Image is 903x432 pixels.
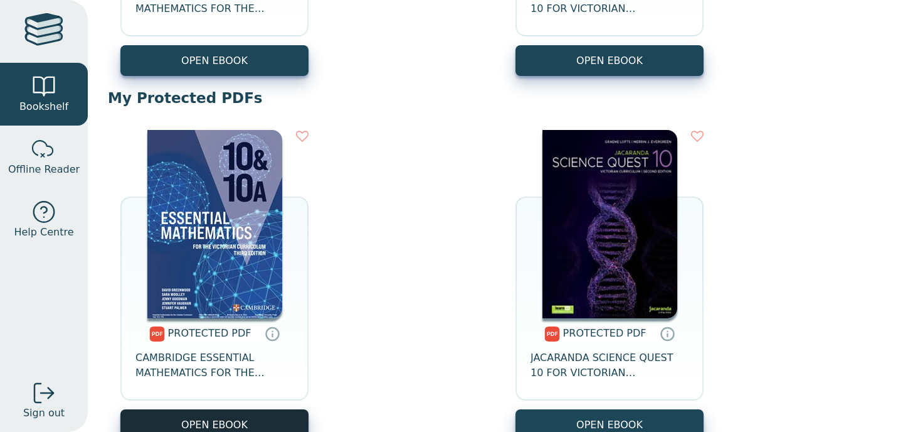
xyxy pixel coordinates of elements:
img: pdf.svg [544,327,560,342]
span: PROTECTED PDF [563,327,647,339]
button: OPEN EBOOK [515,45,704,76]
a: Protected PDFs cannot be printed, copied or shared. They can be accessed online through Education... [265,326,280,341]
img: pdf.svg [149,327,165,342]
p: My Protected PDFs [108,89,883,107]
img: bcb24764-8f6d-4c77-893a-cd8db92de464.jpg [147,130,282,318]
button: OPEN EBOOK [120,45,309,76]
span: Sign out [23,406,65,421]
span: Offline Reader [8,162,80,177]
span: CAMBRIDGE ESSENTIAL MATHEMATICS FOR THE VICTORIAN CURRICULUM YEAR 10&10A 3E [135,350,293,381]
span: PROTECTED PDF [168,327,251,339]
span: JACARANDA SCIENCE QUEST 10 FOR VICTORIAN CURRICULUM [531,350,689,381]
img: 7e7f1215-7d8a-4a19-b4a6-a835bc0cbe75.jpg [542,130,677,318]
a: Protected PDFs cannot be printed, copied or shared. They can be accessed online through Education... [660,326,675,341]
span: Help Centre [14,225,73,240]
span: Bookshelf [19,99,68,114]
